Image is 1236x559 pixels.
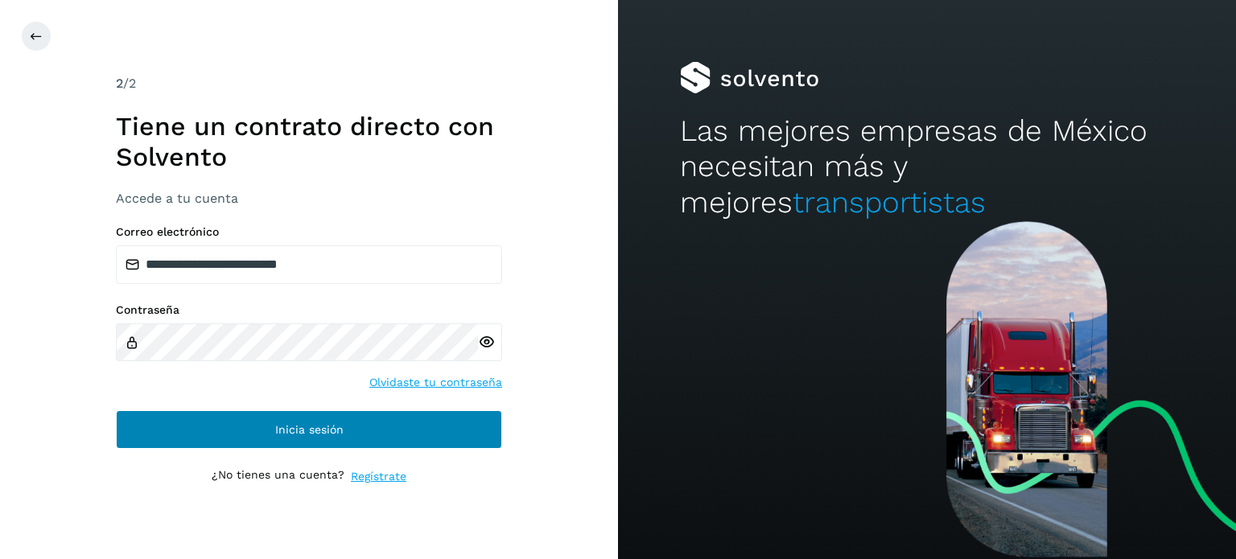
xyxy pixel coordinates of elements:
label: Contraseña [116,303,502,317]
a: Regístrate [351,468,406,485]
span: transportistas [793,185,986,220]
span: 2 [116,76,123,91]
a: Olvidaste tu contraseña [369,374,502,391]
div: /2 [116,74,502,93]
h3: Accede a tu cuenta [116,191,502,206]
h1: Tiene un contrato directo con Solvento [116,111,502,173]
button: Inicia sesión [116,410,502,449]
p: ¿No tienes una cuenta? [212,468,344,485]
h2: Las mejores empresas de México necesitan más y mejores [680,113,1174,220]
label: Correo electrónico [116,225,502,239]
span: Inicia sesión [275,424,344,435]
